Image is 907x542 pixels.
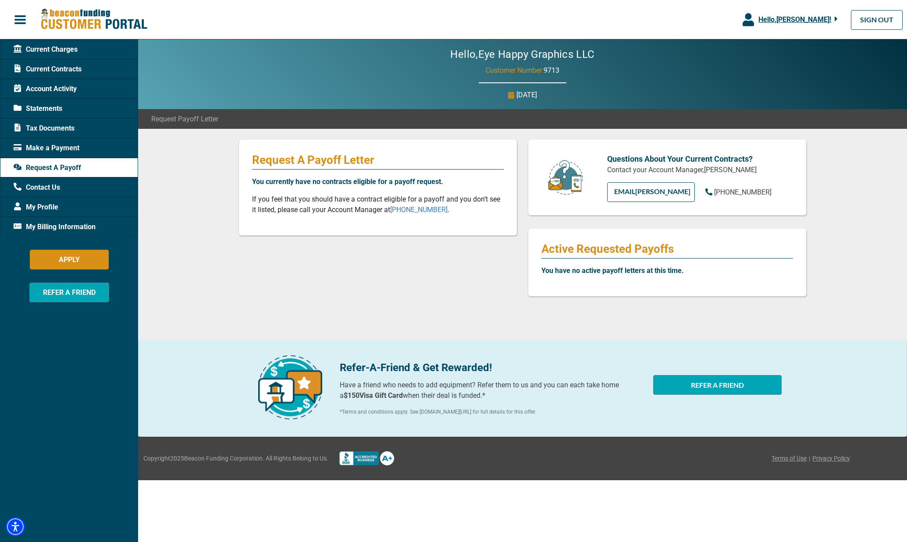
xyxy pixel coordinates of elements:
[29,283,109,302] button: REFER A FRIEND
[151,114,218,124] span: Request Payoff Letter
[339,451,394,465] img: Better Bussines Beareau logo A+
[344,391,403,400] b: $150 Visa Gift Card
[14,103,62,114] span: Statements
[541,266,684,275] b: You have no active payoff letters at this time.
[30,250,109,269] button: APPLY
[390,205,448,214] a: [PHONE_NUMBER]
[340,360,643,376] p: Refer-A-Friend & Get Rewarded!
[14,44,78,55] span: Current Charges
[653,375,782,395] button: REFER A FRIEND
[340,408,643,416] p: *Terms and conditions apply. See [DOMAIN_NAME][URL] for full details for this offer.
[714,188,772,196] span: [PHONE_NUMBER]
[252,153,504,167] p: Request A Payoff Letter
[541,242,793,256] p: Active Requested Payoffs
[486,66,544,74] span: Customer Number:
[143,454,328,463] span: Copyright 2025 Beacon Funding Corporation. All Rights Belong to Us.
[14,123,75,134] span: Tax Documents
[516,90,537,100] p: [DATE]
[607,153,793,165] p: Questions About Your Current Contracts?
[809,454,810,463] span: |
[14,143,79,153] span: Make a Payment
[758,15,831,24] span: Hello, [PERSON_NAME] !
[14,222,96,232] span: My Billing Information
[544,66,559,74] span: 9713
[40,8,147,31] img: Beacon Funding Customer Portal Logo
[14,202,58,213] span: My Profile
[252,177,443,186] b: You currently have no contracts eligible for a payoff request.
[258,355,322,419] img: refer-a-friend-icon.png
[607,165,793,175] p: Contact your Account Manager, [PERSON_NAME]
[424,48,621,61] h2: Hello, Eye Happy Graphics LLC
[14,64,82,74] span: Current Contracts
[851,10,903,30] a: SIGN OUT
[14,163,81,173] span: Request A Payoff
[607,182,695,202] a: EMAIL[PERSON_NAME]
[14,182,60,193] span: Contact Us
[546,159,585,196] img: customer-service.png
[705,187,772,198] a: [PHONE_NUMBER]
[772,454,807,463] a: Terms of Use
[14,84,77,94] span: Account Activity
[252,194,504,215] p: If you feel that you should have a contract eligible for a payoff and you don’t see it listed, pl...
[340,380,643,401] p: Have a friend who needs to add equipment? Refer them to us and you can each take home a when thei...
[812,454,850,463] a: Privacy Policy
[6,517,25,536] div: Accessibility Menu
